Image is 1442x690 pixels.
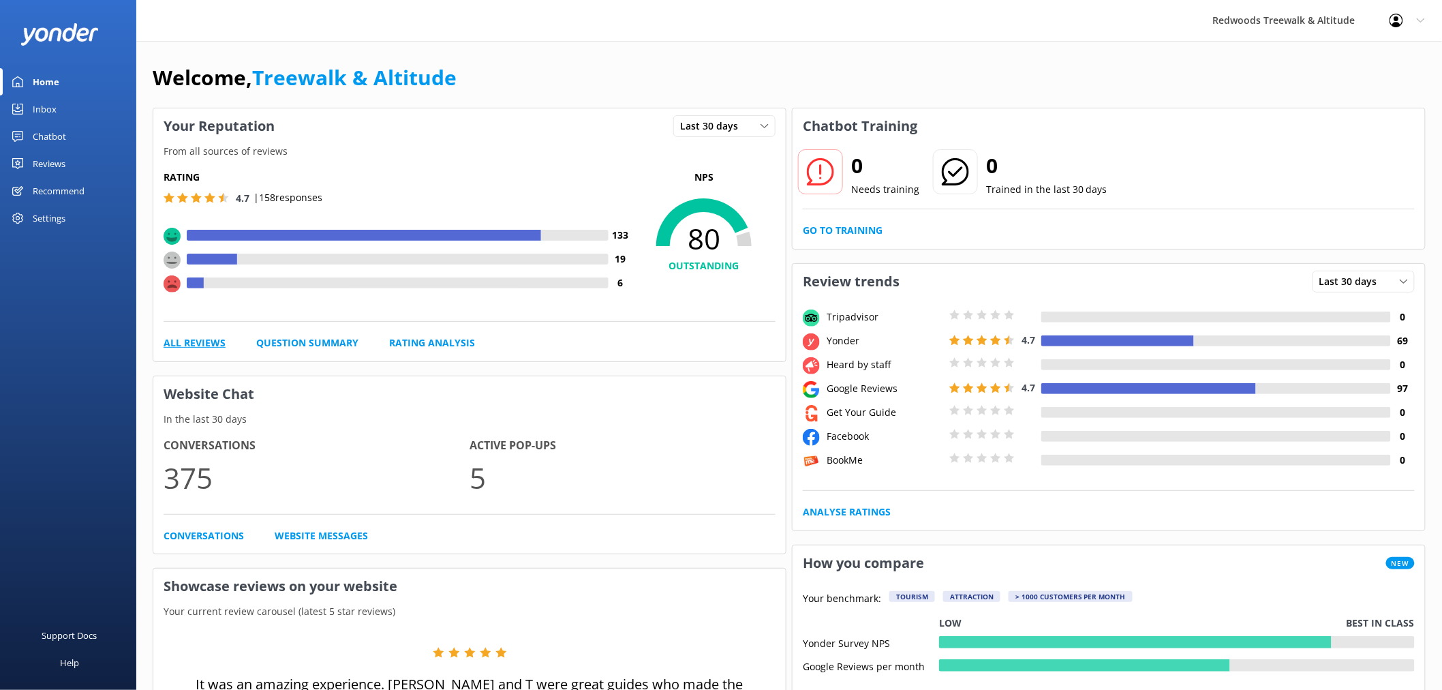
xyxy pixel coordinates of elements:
[153,412,786,427] p: In the last 30 days
[164,528,244,543] a: Conversations
[803,223,883,238] a: Go to Training
[609,275,632,290] h4: 6
[1391,405,1415,420] h4: 0
[803,591,881,607] p: Your benchmark:
[33,95,57,123] div: Inbox
[632,170,776,185] p: NPS
[680,119,746,134] span: Last 30 days
[470,437,776,455] h4: Active Pop-ups
[33,150,65,177] div: Reviews
[793,545,934,581] h3: How you compare
[823,357,946,372] div: Heard by staff
[943,591,1000,602] div: Attraction
[153,376,786,412] h3: Website Chat
[164,170,632,185] h5: Rating
[793,264,910,299] h3: Review trends
[823,333,946,348] div: Yonder
[33,68,59,95] div: Home
[1319,274,1385,289] span: Last 30 days
[153,108,285,144] h3: Your Reputation
[1391,453,1415,468] h4: 0
[1386,557,1415,569] span: New
[1391,429,1415,444] h4: 0
[252,63,457,91] a: Treewalk & Altitude
[609,228,632,243] h4: 133
[164,437,470,455] h4: Conversations
[20,23,99,46] img: yonder-white-logo.png
[939,616,962,631] p: Low
[33,205,65,232] div: Settings
[889,591,935,602] div: Tourism
[153,61,457,94] h1: Welcome,
[803,659,939,672] div: Google Reviews per month
[153,569,786,604] h3: Showcase reviews on your website
[803,636,939,648] div: Yonder Survey NPS
[1009,591,1133,602] div: > 1000 customers per month
[470,455,776,500] p: 5
[823,310,946,325] div: Tripadvisor
[33,123,66,150] div: Chatbot
[42,622,97,649] div: Support Docs
[632,222,776,256] span: 80
[236,192,249,205] span: 4.7
[254,190,322,205] p: | 158 responses
[632,258,776,273] h4: OUTSTANDING
[823,453,946,468] div: BookMe
[793,108,927,144] h3: Chatbot Training
[851,182,919,197] p: Needs training
[823,381,946,396] div: Google Reviews
[1022,333,1035,346] span: 4.7
[60,649,79,676] div: Help
[1022,381,1035,394] span: 4.7
[803,505,891,520] a: Analyse Ratings
[1391,381,1415,396] h4: 97
[986,182,1107,197] p: Trained in the last 30 days
[33,177,85,205] div: Recommend
[275,528,368,543] a: Website Messages
[164,335,226,350] a: All Reviews
[609,252,632,267] h4: 19
[153,604,786,619] p: Your current review carousel (latest 5 star reviews)
[256,335,358,350] a: Question Summary
[164,455,470,500] p: 375
[851,149,919,182] h2: 0
[1391,357,1415,372] h4: 0
[153,144,786,159] p: From all sources of reviews
[823,429,946,444] div: Facebook
[1391,310,1415,325] h4: 0
[823,405,946,420] div: Get Your Guide
[1347,616,1415,631] p: Best in class
[389,335,475,350] a: Rating Analysis
[986,149,1107,182] h2: 0
[1391,333,1415,348] h4: 69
